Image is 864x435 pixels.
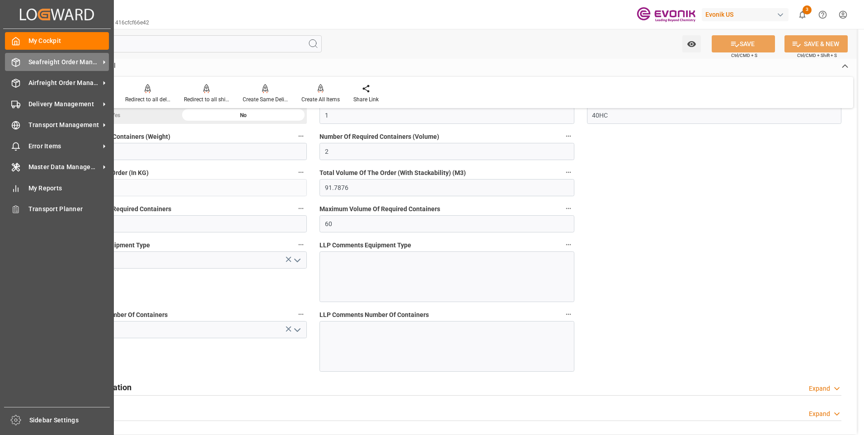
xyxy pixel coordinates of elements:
div: Yes [52,107,180,124]
span: My Cockpit [28,36,109,46]
a: Transport Planner [5,200,109,218]
div: Redirect to all shipments [184,95,229,104]
span: Maximum Volume Of Required Containers [319,204,440,214]
button: Evonik US [702,6,792,23]
button: Number Of Required Containers (Weight) [295,130,307,142]
a: My Reports [5,179,109,197]
div: Expand [809,409,830,419]
button: Challenge Status Equipment Type [295,239,307,251]
div: No [180,107,307,124]
div: Evonik US [702,8,789,21]
span: Sidebar Settings [29,416,110,425]
div: Share Link [353,95,379,104]
span: 3 [803,5,812,14]
button: SAVE [712,35,775,52]
input: Search Fields [42,35,322,52]
span: Number Of Required Containers (Volume) [319,132,439,142]
span: LLP Comments Equipment Type [319,241,411,250]
button: LLP Comments Number Of Containers [563,308,574,320]
span: Transport Planner [28,204,109,214]
button: Challenge Status Number Of Containers [295,308,307,320]
span: Transport Management [28,120,100,130]
span: My Reports [28,184,109,193]
span: Error Items [28,142,100,151]
button: open menu [290,323,304,337]
span: LLP Comments Number Of Containers [319,310,429,320]
span: Master Data Management [28,162,100,172]
button: open menu [290,253,304,267]
a: My Cockpit [5,32,109,50]
div: Expand [809,384,830,393]
span: Airfreight Order Management [28,78,100,88]
button: show 3 new notifications [792,5,812,25]
button: open menu [682,35,701,52]
span: Ctrl/CMD + Shift + S [797,52,837,59]
span: Seafreight Order Management [28,57,100,67]
button: LLP Comments Equipment Type [563,239,574,251]
img: Evonik-brand-mark-Deep-Purple-RGB.jpeg_1700498283.jpeg [637,7,695,23]
div: Create All Items [301,95,340,104]
button: Maximum Weight Of Required Containers [295,203,307,214]
button: SAVE & NEW [784,35,848,52]
span: Ctrl/CMD + S [731,52,757,59]
button: Help Center [812,5,833,25]
button: Total Volume Of The Order (With Stackability) (M3) [563,166,574,178]
button: Number Of Required Containers (Volume) [563,130,574,142]
span: Delivery Management [28,99,100,109]
button: Total Weight Of The Order (In KG) [295,166,307,178]
div: Redirect to all deliveries [125,95,170,104]
span: Total Volume Of The Order (With Stackability) (M3) [319,168,466,178]
div: Create Same Delivery Date [243,95,288,104]
button: Maximum Volume Of Required Containers [563,203,574,214]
